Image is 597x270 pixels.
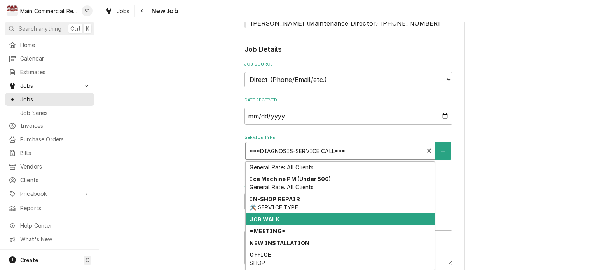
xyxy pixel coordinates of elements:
[5,22,94,35] button: Search anythingCtrlK
[244,134,452,173] div: Service Type
[20,109,91,117] span: Job Series
[20,41,91,49] span: Home
[5,233,94,246] a: Go to What's New
[250,216,279,223] strong: JOB WALK
[435,142,451,160] button: Create New Service
[20,135,91,143] span: Purchase Orders
[5,160,94,173] a: Vendors
[250,156,327,162] strong: Ice Machine PM (Over 500)
[244,61,452,68] label: Job Source
[244,183,452,189] label: Job Type
[82,5,93,16] div: SC
[5,133,94,146] a: Purchase Orders
[149,6,178,16] span: New Job
[5,174,94,186] a: Clients
[20,257,38,263] span: Create
[244,219,452,226] label: Reason For Call
[19,24,61,33] span: Search anything
[20,68,91,76] span: Estimates
[5,38,94,51] a: Home
[244,134,452,141] label: Service Type
[7,5,18,16] div: M
[244,97,452,103] label: Date Received
[5,106,94,119] a: Job Series
[5,202,94,214] a: Reports
[136,5,149,17] button: Navigate back
[250,251,271,258] strong: OFFICE
[441,148,445,154] svg: Create New Service
[86,24,89,33] span: K
[82,5,93,16] div: Sharon Campbell's Avatar
[7,5,18,16] div: Main Commercial Refrigeration Service's Avatar
[250,204,298,211] span: 🛠️ SERVICE TYPE
[244,61,452,87] div: Job Source
[250,240,309,246] strong: NEW INSTALLATION
[250,184,314,190] span: General Rate: All Clients
[5,146,94,159] a: Bills
[244,183,452,210] div: Job Type
[250,164,314,171] span: General Rate: All Clients
[20,176,91,184] span: Clients
[20,54,91,63] span: Calendar
[20,149,91,157] span: Bills
[251,19,440,27] span: [PERSON_NAME] (Maintenance Director) [PHONE_NUMBER]
[244,219,452,265] div: Reason For Call
[102,5,133,17] a: Jobs
[244,19,452,28] span: Service Location Notes
[244,108,452,125] input: yyyy-mm-dd
[5,79,94,92] a: Go to Jobs
[5,52,94,65] a: Calendar
[20,221,90,230] span: Help Center
[20,162,91,171] span: Vendors
[244,44,452,54] legend: Job Details
[5,119,94,132] a: Invoices
[250,260,265,266] span: SHOP
[20,190,79,198] span: Pricebook
[5,187,94,200] a: Go to Pricebook
[20,235,90,243] span: What's New
[5,93,94,106] a: Jobs
[5,219,94,232] a: Go to Help Center
[20,204,91,212] span: Reports
[5,66,94,78] a: Estimates
[20,95,91,103] span: Jobs
[250,176,331,182] strong: Ice Machine PM (Under 500)
[250,196,300,202] strong: IN-SHOP REPAIR
[86,256,89,264] span: C
[20,82,79,90] span: Jobs
[20,122,91,130] span: Invoices
[20,7,77,15] div: Main Commercial Refrigeration Service
[70,24,80,33] span: Ctrl
[117,7,130,15] span: Jobs
[244,97,452,125] div: Date Received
